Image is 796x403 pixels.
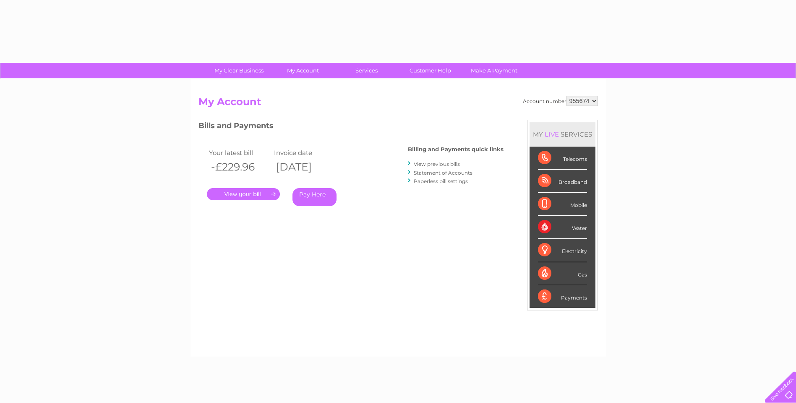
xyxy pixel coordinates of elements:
[292,188,337,206] a: Pay Here
[523,96,598,106] div: Account number
[414,161,460,167] a: View previous bills
[207,147,272,158] td: Your latest bill
[530,122,595,146] div: MY SERVICES
[272,147,337,158] td: Invoice date
[538,239,587,262] div: Electricity
[272,158,337,176] th: [DATE]
[207,188,280,200] a: .
[414,170,472,176] a: Statement of Accounts
[459,63,529,78] a: Make A Payment
[538,216,587,239] div: Water
[414,178,468,184] a: Paperless bill settings
[543,130,561,138] div: LIVE
[538,262,587,285] div: Gas
[538,170,587,193] div: Broadband
[538,147,587,170] div: Telecoms
[332,63,401,78] a: Services
[204,63,274,78] a: My Clear Business
[408,146,504,152] h4: Billing and Payments quick links
[538,285,587,308] div: Payments
[268,63,337,78] a: My Account
[538,193,587,216] div: Mobile
[198,96,598,112] h2: My Account
[207,158,272,176] th: -£229.96
[198,120,504,134] h3: Bills and Payments
[396,63,465,78] a: Customer Help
